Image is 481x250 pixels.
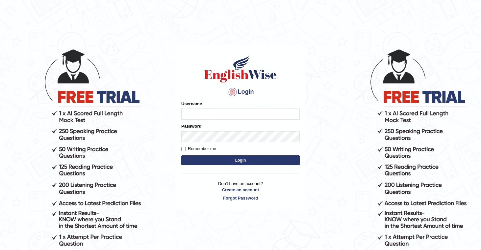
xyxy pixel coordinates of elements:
label: Remember me [181,145,216,152]
label: Username [181,101,202,107]
input: Remember me [181,147,186,151]
button: Login [181,155,300,165]
label: Password [181,123,201,129]
h4: Login [181,87,300,97]
a: Forgot Password [181,195,300,201]
a: Create an account [181,187,300,193]
img: Logo of English Wise sign in for intelligent practice with AI [203,54,278,83]
p: Don't have an account? [181,180,300,201]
